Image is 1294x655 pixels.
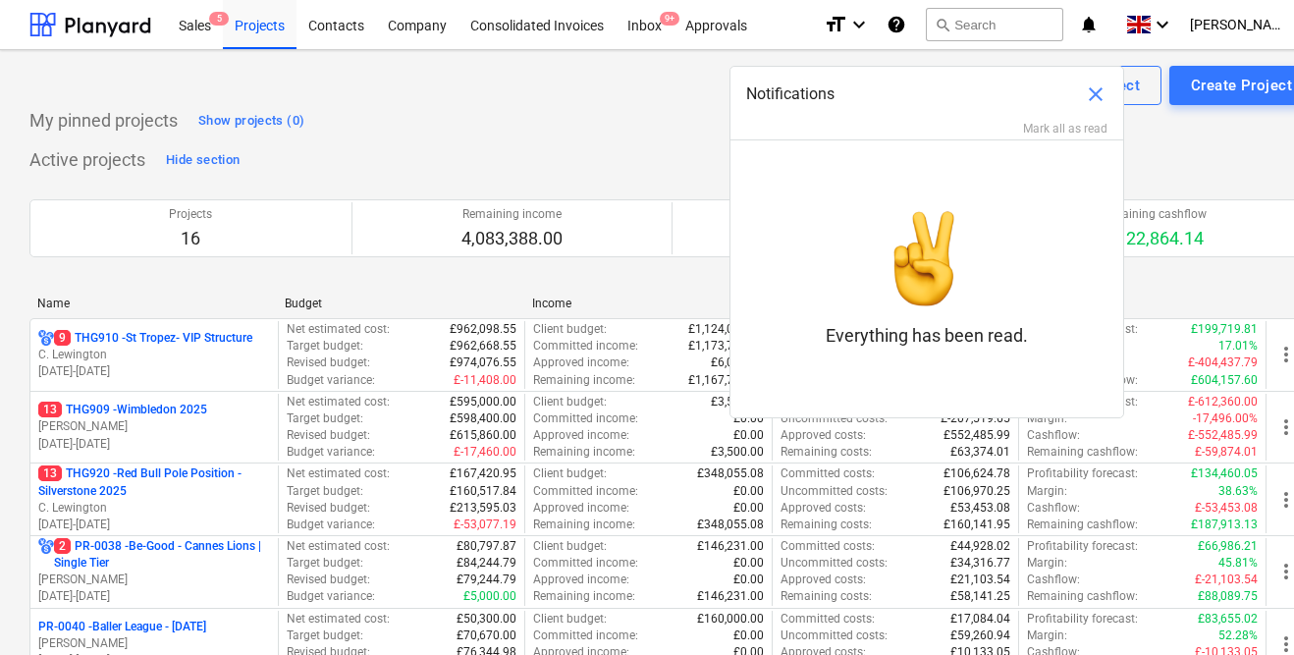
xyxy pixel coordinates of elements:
[38,572,270,588] p: [PERSON_NAME]
[38,330,54,347] div: Project has multi currencies enabled
[450,321,516,338] p: £962,098.55
[781,465,875,482] p: Committed costs :
[38,402,270,452] div: 13THG909 -Wimbledon 2025[PERSON_NAME][DATE]-[DATE]
[1099,227,1207,250] p: 2,122,864.14
[950,572,1010,588] p: £21,103.54
[733,483,764,500] p: £0.00
[38,588,270,605] p: [DATE] - [DATE]
[950,555,1010,572] p: £34,316.77
[454,372,516,389] p: £-11,408.00
[450,338,516,355] p: £962,668.55
[1188,427,1258,444] p: £-552,485.99
[697,465,764,482] p: £348,055.08
[287,355,370,371] p: Revised budget :
[826,324,1028,348] p: Everything has been read.
[1027,611,1138,628] p: Profitability forecast :
[457,538,516,555] p: £80,797.87
[54,330,71,346] span: 9
[29,148,145,172] p: Active projects
[1027,465,1138,482] p: Profitability forecast :
[454,444,516,461] p: £-17,460.00
[533,611,607,628] p: Client budget :
[54,538,270,572] p: PR-0038 - Be-Good - Cannes Lions | Single Tier
[38,465,270,533] div: 13THG920 -Red Bull Pole Position - Silverstone 2025C. Lewington[DATE]-[DATE]
[781,572,866,588] p: Approved costs :
[533,500,629,517] p: Approved income :
[161,144,244,176] button: Hide section
[697,588,764,605] p: £146,231.00
[287,321,390,338] p: Net estimated cost :
[533,483,638,500] p: Committed income :
[454,517,516,533] p: £-53,077.19
[950,444,1010,461] p: £63,374.01
[711,394,764,410] p: £3,500.00
[944,465,1010,482] p: £106,624.78
[733,410,764,427] p: £0.00
[533,572,629,588] p: Approved income :
[1027,500,1080,517] p: Cashflow :
[38,436,270,453] p: [DATE] - [DATE]
[169,206,212,223] p: Projects
[781,611,875,628] p: Committed costs :
[287,555,363,572] p: Target budget :
[781,628,888,644] p: Uncommitted costs :
[1195,572,1258,588] p: £-21,103.54
[287,410,363,427] p: Target budget :
[944,427,1010,444] p: £552,485.99
[38,465,62,481] span: 13
[1027,517,1138,533] p: Remaining cashflow :
[1191,321,1258,338] p: £199,719.81
[1193,410,1258,427] p: -17,496.00%
[287,500,370,517] p: Revised budget :
[54,330,252,347] p: THG910 - St Tropez- VIP Structure
[532,297,764,310] div: Income
[38,418,270,435] p: [PERSON_NAME]
[697,538,764,555] p: £146,231.00
[287,427,370,444] p: Revised budget :
[198,110,304,133] div: Show projects (0)
[950,538,1010,555] p: £44,928.02
[878,210,976,308] img: peace
[926,8,1063,41] button: Search
[533,338,638,355] p: Committed income :
[38,330,270,380] div: 9THG910 -St Tropez- VIP StructureC. Lewington[DATE]-[DATE]
[533,394,607,410] p: Client budget :
[1195,500,1258,517] p: £-53,453.08
[209,12,229,26] span: 5
[941,410,1010,427] p: £-207,519.65
[950,611,1010,628] p: £17,084.04
[781,410,888,427] p: Uncommitted costs :
[950,628,1010,644] p: £59,260.94
[746,82,835,106] span: Notifications
[1198,538,1258,555] p: £66,986.21
[688,321,764,338] p: £1,124,023.27
[38,538,270,606] div: 2PR-0038 -Be-Good - Cannes Lions | Single Tier[PERSON_NAME][DATE]-[DATE]
[457,572,516,588] p: £79,244.79
[688,372,764,389] p: £1,167,706.36
[287,611,390,628] p: Net estimated cost :
[457,611,516,628] p: £50,300.00
[285,297,516,310] div: Budget
[54,538,71,554] span: 2
[450,427,516,444] p: £615,860.00
[781,483,888,500] p: Uncommitted costs :
[1027,588,1138,605] p: Remaining cashflow :
[781,555,888,572] p: Uncommitted costs :
[533,555,638,572] p: Committed income :
[533,465,607,482] p: Client budget :
[944,517,1010,533] p: £160,141.95
[1027,297,1259,310] div: Total
[38,619,206,635] p: PR-0040 - Baller League - [DATE]
[450,410,516,427] p: £598,400.00
[944,483,1010,500] p: £106,970.25
[287,538,390,555] p: Net estimated cost :
[457,555,516,572] p: £84,244.79
[533,517,635,533] p: Remaining income :
[533,355,629,371] p: Approved income :
[1027,538,1138,555] p: Profitability forecast :
[29,109,178,133] p: My pinned projects
[1196,561,1294,655] div: Chat Widget
[1023,122,1107,136] button: Mark all as read
[463,588,516,605] p: £5,000.00
[450,394,516,410] p: £595,000.00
